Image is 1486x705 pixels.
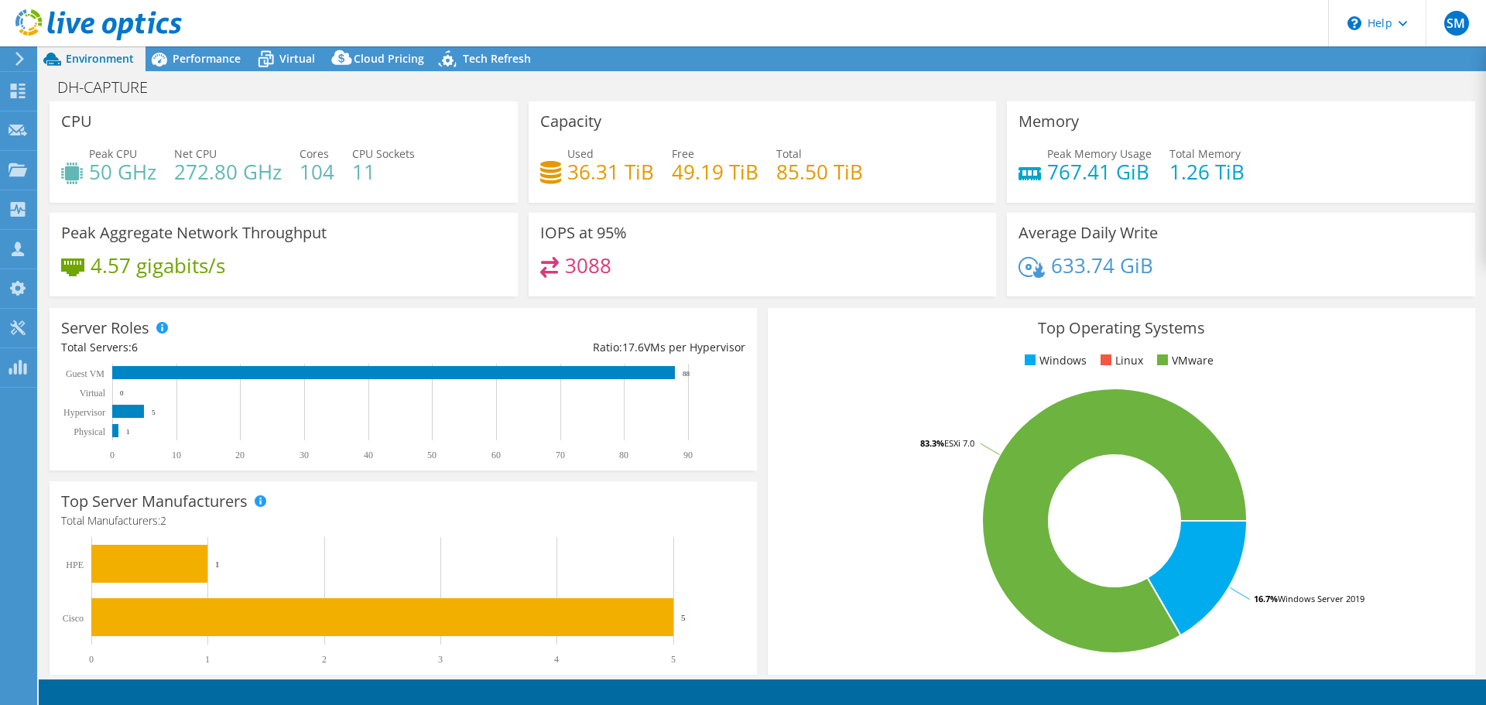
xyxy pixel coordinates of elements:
[91,257,225,274] h4: 4.57 gigabits/s
[1051,257,1153,274] h4: 633.74 GiB
[61,113,92,130] h3: CPU
[403,339,745,356] div: Ratio: VMs per Hypervisor
[567,146,594,161] span: Used
[279,51,315,66] span: Virtual
[1278,593,1364,604] tspan: Windows Server 2019
[205,654,210,665] text: 1
[1444,11,1469,36] span: SM
[172,450,181,460] text: 10
[322,654,327,665] text: 2
[491,450,501,460] text: 60
[1019,224,1158,241] h3: Average Daily Write
[1169,163,1245,180] h4: 1.26 TiB
[1347,16,1361,30] svg: \n
[672,146,694,161] span: Free
[61,339,403,356] div: Total Servers:
[776,163,863,180] h4: 85.50 TiB
[173,51,241,66] span: Performance
[567,163,654,180] h4: 36.31 TiB
[63,613,84,624] text: Cisco
[1047,146,1152,161] span: Peak Memory Usage
[174,163,282,180] h4: 272.80 GHz
[66,51,134,66] span: Environment
[1254,593,1278,604] tspan: 16.7%
[61,320,149,337] h3: Server Roles
[1153,352,1214,369] li: VMware
[438,654,443,665] text: 3
[152,409,156,416] text: 5
[364,450,373,460] text: 40
[50,79,172,96] h1: DH-CAPTURE
[300,450,309,460] text: 30
[352,146,415,161] span: CPU Sockets
[235,450,245,460] text: 20
[160,513,166,528] span: 2
[89,163,156,180] h4: 50 GHz
[779,320,1464,337] h3: Top Operating Systems
[66,368,104,379] text: Guest VM
[540,224,627,241] h3: IOPS at 95%
[352,163,415,180] h4: 11
[80,388,106,399] text: Virtual
[1019,113,1079,130] h3: Memory
[565,257,611,274] h4: 3088
[300,163,334,180] h4: 104
[683,450,693,460] text: 90
[132,340,138,354] span: 6
[619,450,628,460] text: 80
[66,560,84,570] text: HPE
[126,428,130,436] text: 1
[63,407,105,418] text: Hypervisor
[120,389,124,397] text: 0
[463,51,531,66] span: Tech Refresh
[61,224,327,241] h3: Peak Aggregate Network Throughput
[683,370,690,378] text: 88
[61,493,248,510] h3: Top Server Manufacturers
[1021,352,1087,369] li: Windows
[89,654,94,665] text: 0
[300,146,329,161] span: Cores
[681,613,686,622] text: 5
[174,146,217,161] span: Net CPU
[354,51,424,66] span: Cloud Pricing
[540,113,601,130] h3: Capacity
[74,426,105,437] text: Physical
[671,654,676,665] text: 5
[672,163,758,180] h4: 49.19 TiB
[944,437,974,449] tspan: ESXi 7.0
[554,654,559,665] text: 4
[1097,352,1143,369] li: Linux
[110,450,115,460] text: 0
[622,340,644,354] span: 17.6
[215,560,220,569] text: 1
[1047,163,1152,180] h4: 767.41 GiB
[427,450,437,460] text: 50
[61,512,745,529] h4: Total Manufacturers:
[776,146,802,161] span: Total
[89,146,137,161] span: Peak CPU
[556,450,565,460] text: 70
[1169,146,1241,161] span: Total Memory
[920,437,944,449] tspan: 83.3%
